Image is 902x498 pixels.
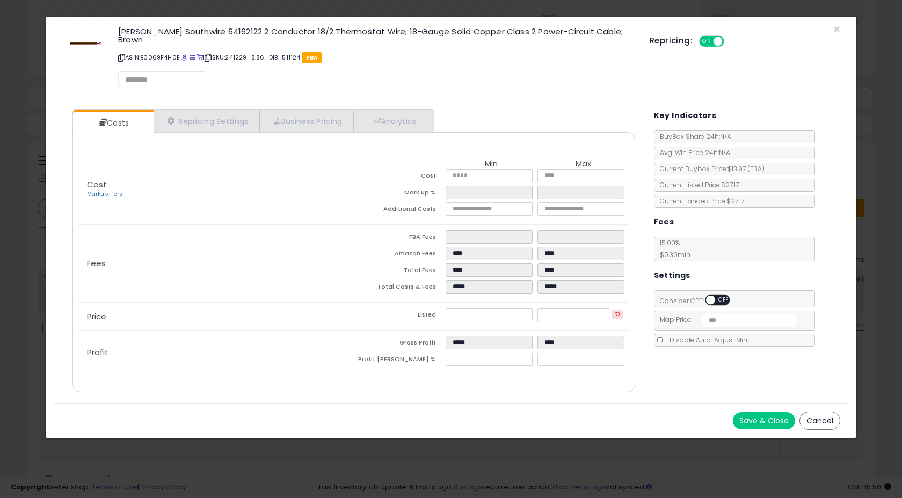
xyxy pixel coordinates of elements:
a: BuyBox page [181,53,187,62]
span: OFF [715,296,732,305]
a: All offer listings [190,53,195,62]
span: Current Landed Price: $27.17 [654,196,744,206]
a: Business Pricing [260,110,354,132]
h5: Settings [654,269,690,282]
h5: Key Indicators [654,109,717,122]
a: Markup Tiers [87,190,122,198]
button: Save & Close [733,412,795,429]
p: ASIN: B0069F4H0E | SKU: 241229_8.86_DIB_511124 [118,49,634,66]
p: Price [78,312,354,321]
span: × [833,21,840,37]
td: Total Costs & Fees [354,280,446,297]
td: Listed [354,308,446,325]
span: $13.97 [728,164,765,173]
th: Max [537,159,629,169]
span: $0.30 min [654,250,690,259]
a: Analytics [353,110,433,132]
button: Cancel [799,412,840,430]
span: ( FBA ) [747,164,765,173]
span: Current Listed Price: $27.17 [654,180,739,189]
td: Amazon Fees [354,247,446,263]
p: Cost [78,180,354,199]
span: Consider CPT: [654,296,744,305]
span: Current Buybox Price: [654,164,765,173]
td: FBA Fees [354,230,446,247]
th: Min [446,159,537,169]
h5: Fees [654,215,674,229]
span: Map Price: [654,315,798,324]
td: Mark up % [354,186,446,202]
a: Costs [73,112,152,134]
a: Your listing only [197,53,203,62]
td: Gross Profit [354,336,446,353]
img: 21dO-V6WWoL._SL60_.jpg [70,27,102,60]
span: Disable Auto-Adjust Min [664,335,747,345]
h3: [PERSON_NAME] Southwire 64162122 2 Conductor 18/2 Thermostat Wire; 18-Gauge Solid Copper Class 2 ... [118,27,634,43]
td: Profit [PERSON_NAME] % [354,353,446,369]
a: Repricing Settings [154,110,260,132]
span: 15.00 % [654,238,690,259]
p: Profit [78,348,354,357]
span: FBA [302,52,322,63]
span: BuyBox Share 24h: N/A [654,132,731,141]
td: Additional Costs [354,202,446,219]
span: Avg. Win Price 24h: N/A [654,148,730,157]
span: OFF [723,37,740,46]
p: Fees [78,259,354,268]
td: Cost [354,169,446,186]
td: Total Fees [354,263,446,280]
h5: Repricing: [650,36,693,45]
span: ON [700,37,714,46]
